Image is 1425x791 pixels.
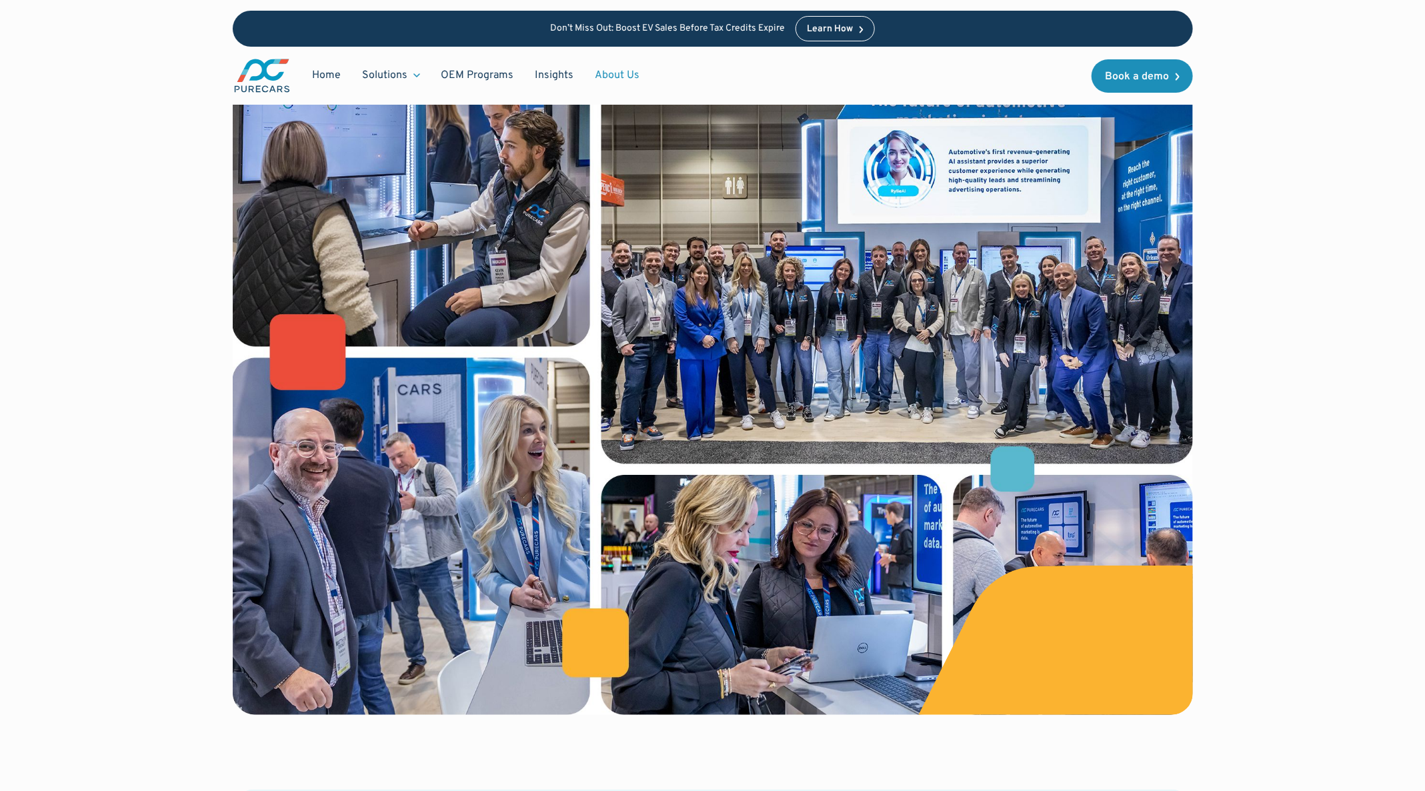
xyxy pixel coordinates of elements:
div: Learn How [807,25,853,34]
a: Insights [525,63,585,88]
img: purecars logo [233,57,291,94]
a: OEM Programs [431,63,525,88]
a: Home [302,63,352,88]
a: Learn How [796,16,875,41]
img: team photo [233,75,1193,716]
div: Solutions [352,63,431,88]
a: About Us [585,63,651,88]
a: Book a demo [1092,59,1193,93]
div: Book a demo [1105,71,1169,82]
p: Don’t Miss Out: Boost EV Sales Before Tax Credits Expire [550,23,785,35]
div: Solutions [363,68,408,83]
a: main [233,57,291,94]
